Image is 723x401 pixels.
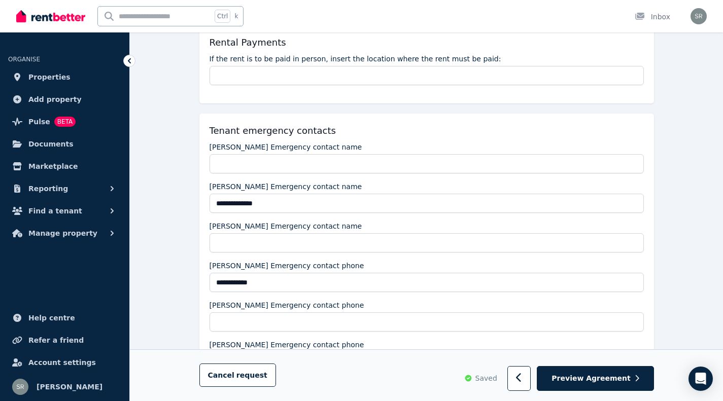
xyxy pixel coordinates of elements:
[8,67,121,87] a: Properties
[208,372,267,380] span: Cancel
[8,134,121,154] a: Documents
[691,8,707,24] img: Sasha Ristic
[8,89,121,110] a: Add property
[8,308,121,328] a: Help centre
[210,261,364,271] label: [PERSON_NAME] Emergency contact phone
[12,379,28,395] img: Sasha Ristic
[8,178,121,199] button: Reporting
[8,223,121,243] button: Manage property
[210,35,286,50] h5: Rental Payments
[28,138,74,150] span: Documents
[8,352,121,373] a: Account settings
[215,10,230,23] span: Ctrl
[8,56,40,63] span: ORGANISE
[28,312,75,324] span: Help centre
[8,330,121,350] a: Refer a friend
[28,160,78,172] span: Marketplace
[54,117,76,127] span: BETA
[537,367,653,391] button: Preview Agreement
[210,124,336,138] h5: Tenant emergency contacts
[210,340,364,350] label: [PERSON_NAME] Emergency contact phone
[475,374,497,384] span: Saved
[552,374,630,384] span: Preview Agreement
[210,54,501,64] label: If the rent is to be paid in person, insert the location where the rent must be paid:
[28,227,97,239] span: Manage property
[236,371,267,381] span: request
[8,156,121,176] a: Marketplace
[210,300,364,310] label: [PERSON_NAME] Emergency contact phone
[199,364,276,387] button: Cancelrequest
[8,201,121,221] button: Find a tenant
[28,71,71,83] span: Properties
[234,12,238,20] span: k
[28,116,50,128] span: Pulse
[635,12,670,22] div: Inbox
[28,205,82,217] span: Find a tenant
[16,9,85,24] img: RentBetter
[37,381,102,393] span: [PERSON_NAME]
[210,142,362,152] label: [PERSON_NAME] Emergency contact name
[210,181,362,192] label: [PERSON_NAME] Emergency contact name
[688,367,713,391] div: Open Intercom Messenger
[8,112,121,132] a: PulseBETA
[28,334,84,346] span: Refer a friend
[28,183,68,195] span: Reporting
[210,221,362,231] label: [PERSON_NAME] Emergency contact name
[28,93,82,105] span: Add property
[28,356,96,369] span: Account settings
